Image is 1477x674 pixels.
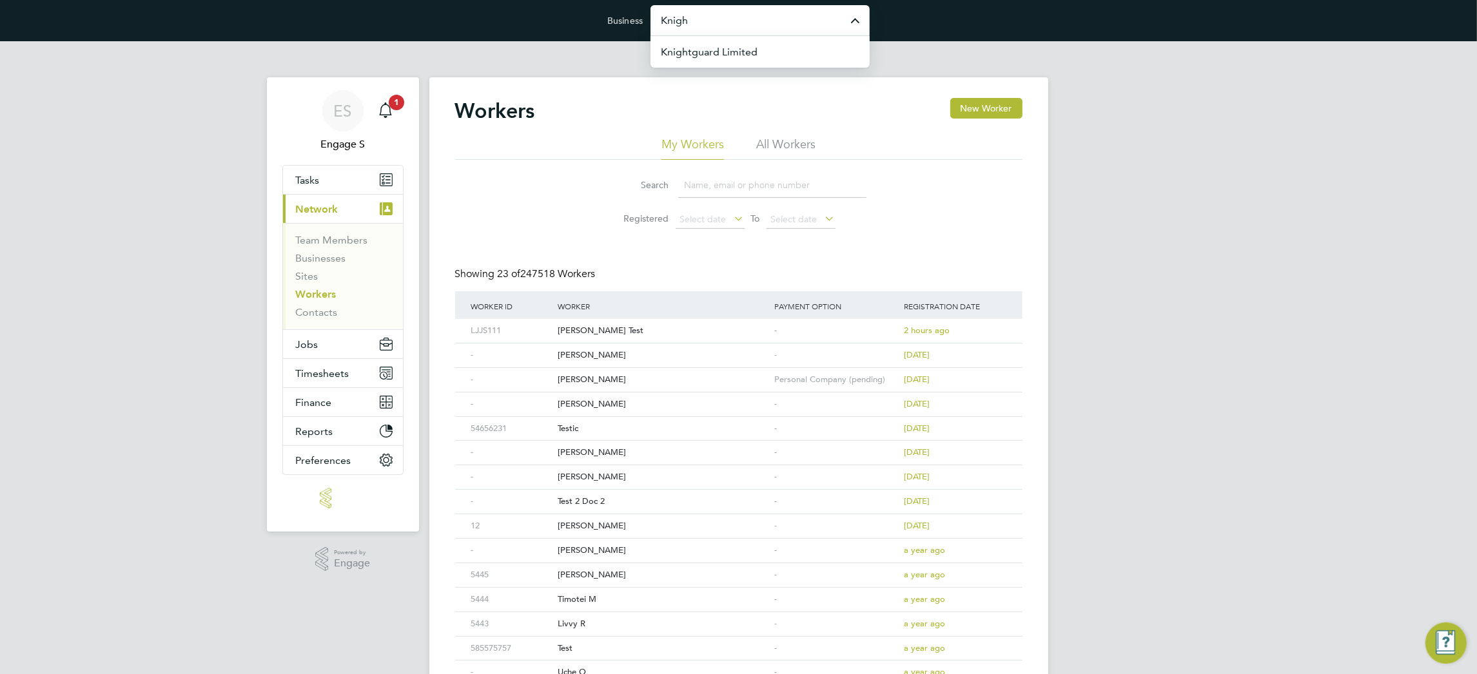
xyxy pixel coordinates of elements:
a: -[PERSON_NAME]-a year ago [468,538,1010,549]
div: - [771,490,901,514]
div: 12 [468,514,554,538]
div: Worker ID [468,291,554,321]
div: Network [283,223,403,329]
li: All Workers [756,137,816,160]
button: Reports [283,417,403,445]
span: a year ago [904,544,945,555]
a: Powered byEngage [315,547,370,572]
span: [DATE] [904,520,930,531]
span: 23 of [498,267,521,280]
label: Search [611,179,669,191]
div: - [468,490,554,514]
div: Timotei M [554,588,771,611]
span: 2 hours ago [904,325,950,336]
span: a year ago [904,618,945,629]
div: 54656231 [468,417,554,441]
input: Name, email or phone number [678,173,866,198]
div: Showing [455,267,598,281]
div: - [771,588,901,611]
a: -[PERSON_NAME]-[DATE] [468,343,1010,354]
button: Jobs [283,330,403,358]
span: Engage [334,558,370,569]
div: - [771,563,901,587]
div: - [771,465,901,489]
li: My Workers [661,137,724,160]
a: Team Members [296,234,368,246]
span: 1 [389,95,404,110]
span: ES [334,102,352,119]
div: Livvy R [554,612,771,636]
a: 5443Livvy R-a year ago [468,611,1010,622]
div: Test 2 Doc 2 [554,490,771,514]
span: Knightguard Limited [661,44,758,60]
div: [PERSON_NAME] [554,368,771,392]
div: - [771,539,901,563]
div: - [771,417,901,441]
a: -Uche O-a year ago [468,660,1010,671]
span: [DATE] [904,374,930,385]
span: Powered by [334,547,370,558]
a: Tasks [283,166,403,194]
label: Business [607,15,643,26]
div: - [468,392,554,416]
div: - [771,514,901,538]
span: a year ago [904,593,945,604]
div: [PERSON_NAME] [554,441,771,465]
nav: Main navigation [267,77,419,532]
div: - [468,465,554,489]
div: [PERSON_NAME] [554,465,771,489]
div: - [468,539,554,563]
div: Personal Company (pending) [771,368,901,392]
div: 5444 [468,588,554,611]
span: Jobs [296,338,318,351]
div: [PERSON_NAME] [554,539,771,563]
div: [PERSON_NAME] [554,392,771,416]
div: Payment Option [771,291,901,321]
span: Timesheets [296,367,349,380]
span: Tasks [296,174,320,186]
img: engage-logo-retina.png [320,488,366,508]
div: - [771,637,901,660]
span: Reports [296,425,333,438]
a: ESEngage S [282,90,404,152]
div: 5445 [468,563,554,587]
span: a year ago [904,642,945,653]
div: - [468,343,554,367]
span: [DATE] [904,349,930,360]
span: [DATE] [904,398,930,409]
a: 54656231Testic-[DATE] [468,416,1010,427]
a: 5444Timotei M-a year ago [468,587,1010,598]
a: Businesses [296,252,346,264]
div: [PERSON_NAME] [554,563,771,587]
a: 5445[PERSON_NAME]-a year ago [468,563,1010,573]
span: Select date [680,213,727,225]
div: [PERSON_NAME] Test [554,319,771,343]
div: - [468,368,554,392]
div: Worker [554,291,771,321]
div: - [468,441,554,465]
div: Testic [554,417,771,441]
a: -[PERSON_NAME]-[DATE] [468,392,1010,403]
button: Timesheets [283,359,403,387]
span: [DATE] [904,471,930,482]
div: - [771,612,901,636]
a: -[PERSON_NAME]-[DATE] [468,440,1010,451]
a: Workers [296,288,337,300]
div: Test [554,637,771,660]
a: -Test 2 Doc 2-[DATE] [468,489,1010,500]
div: - [771,441,901,465]
a: 585575757Test-a year ago [468,636,1010,647]
div: - [771,343,901,367]
span: Preferences [296,454,351,467]
a: 1 [373,90,398,131]
div: [PERSON_NAME] [554,514,771,538]
div: Registration Date [901,291,1009,321]
a: Contacts [296,306,338,318]
button: Finance [283,388,403,416]
span: 247518 Workers [498,267,596,280]
a: LJJS111[PERSON_NAME] Test-2 hours ago [468,318,1010,329]
span: [DATE] [904,496,930,506]
span: a year ago [904,569,945,580]
span: Select date [771,213,817,225]
div: LJJS111 [468,319,554,343]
